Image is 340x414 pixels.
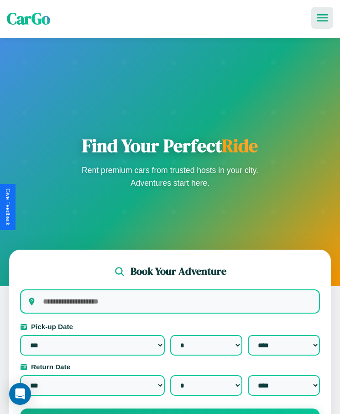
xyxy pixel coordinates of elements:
h1: Find Your Perfect [79,135,262,157]
span: CarGo [7,8,50,30]
label: Return Date [20,363,320,371]
div: Open Intercom Messenger [9,383,31,405]
div: Give Feedback [5,189,11,225]
label: Pick-up Date [20,323,320,330]
p: Rent premium cars from trusted hosts in your city. Adventures start here. [79,164,262,189]
h2: Book Your Adventure [131,264,226,278]
span: Ride [222,133,258,158]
